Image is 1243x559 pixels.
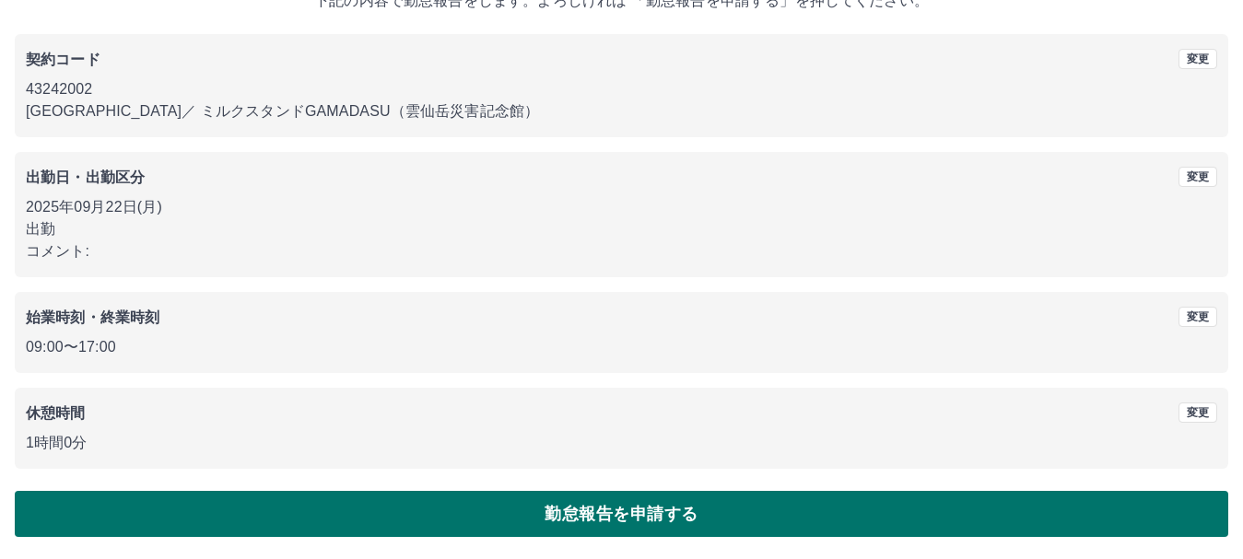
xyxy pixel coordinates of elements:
button: 変更 [1179,49,1217,69]
button: 変更 [1179,402,1217,423]
p: 出勤 [26,218,1217,240]
b: 出勤日・出勤区分 [26,169,145,185]
b: 休憩時間 [26,405,86,421]
button: 変更 [1179,307,1217,327]
p: 09:00 〜 17:00 [26,336,1217,358]
b: 始業時刻・終業時刻 [26,309,159,325]
button: 変更 [1179,167,1217,187]
p: 2025年09月22日(月) [26,196,1217,218]
b: 契約コード [26,52,100,67]
p: 1時間0分 [26,432,1217,454]
p: コメント: [26,240,1217,262]
p: [GEOGRAPHIC_DATA] ／ ミルクスタンドGAMADASU（雲仙岳災害記念館） [26,100,1217,122]
button: 勤怠報告を申請する [15,491,1228,537]
p: 43242002 [26,78,1217,100]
